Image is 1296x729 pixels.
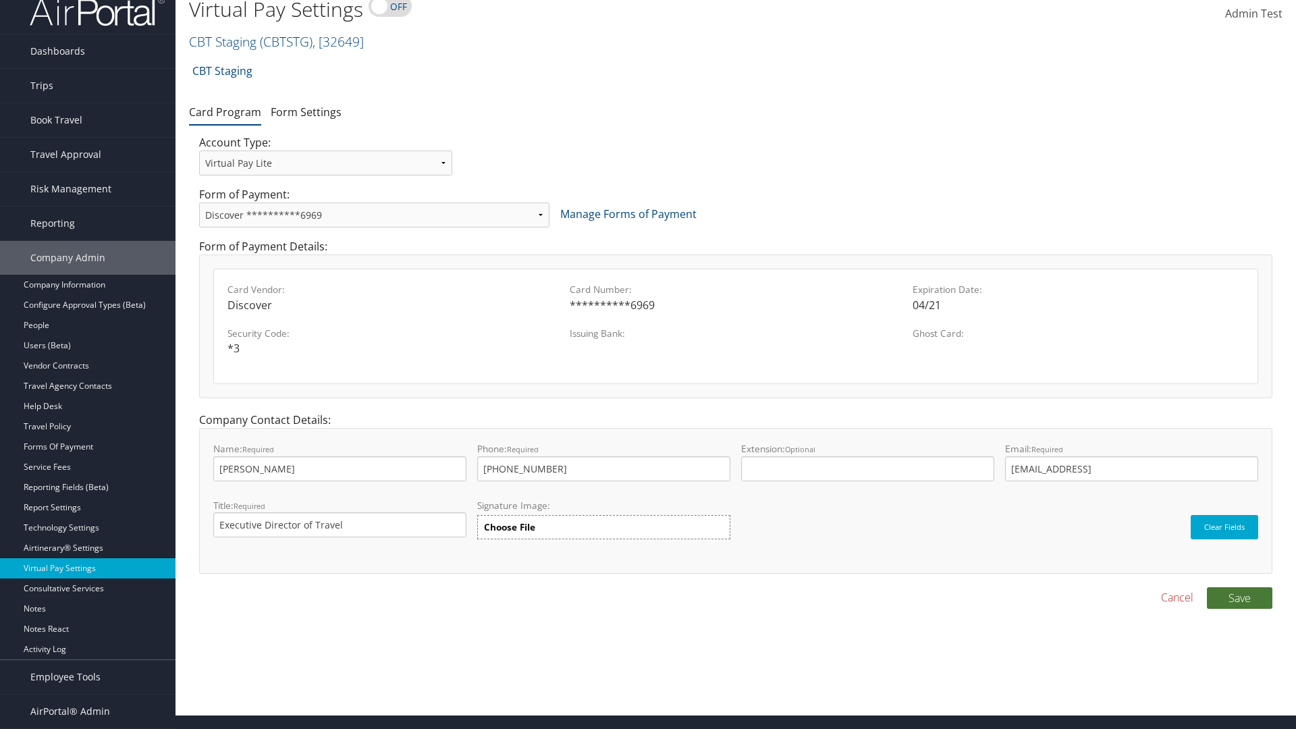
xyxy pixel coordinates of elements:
a: CBT Staging [192,57,252,84]
input: Phone:Required [477,456,730,481]
span: Reporting [30,207,75,240]
span: , [ 32649 ] [313,32,364,51]
a: Card Program [189,105,261,119]
label: Expiration Date: [913,283,1244,296]
span: Risk Management [30,172,111,206]
span: Travel Approval [30,138,101,171]
span: Admin Test [1225,6,1282,21]
a: CBT Staging [189,32,364,51]
button: Clear Fields [1191,515,1258,539]
div: Company Contact Details: [189,412,1282,587]
span: Trips [30,69,53,103]
small: Required [1031,444,1063,454]
small: Required [242,444,274,454]
span: Book Travel [30,103,82,137]
label: Name: [213,442,466,481]
input: Email:Required [1005,456,1258,481]
label: Card Number: [570,283,901,296]
div: Discover [227,297,559,313]
span: AirPortal® Admin [30,695,110,728]
span: Dashboards [30,34,85,68]
input: Extension:Optional [741,456,994,481]
a: Form Settings [271,105,342,119]
label: Security Code: [227,327,559,340]
label: Signature Image: [477,499,730,515]
label: Title: [213,499,466,537]
label: Phone: [477,442,730,481]
label: Choose File [477,515,730,539]
label: Email: [1005,442,1258,481]
label: Ghost Card: [913,327,1244,340]
div: Form of Payment: [189,186,1282,238]
small: Required [507,444,539,454]
input: Title:Required [213,512,466,537]
label: Issuing Bank: [570,327,901,340]
a: Manage Forms of Payment [560,207,697,221]
label: Extension: [741,442,994,481]
button: Save [1207,587,1272,609]
span: ( CBTSTG ) [260,32,313,51]
small: Optional [785,444,815,454]
span: Company Admin [30,241,105,275]
div: 04/21 [913,297,1244,313]
input: Name:Required [213,456,466,481]
a: Cancel [1161,589,1193,605]
div: Account Type: [189,134,462,186]
div: Form of Payment Details: [189,238,1282,412]
span: Employee Tools [30,660,101,694]
label: Card Vendor: [227,283,559,296]
small: Required [234,501,265,511]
